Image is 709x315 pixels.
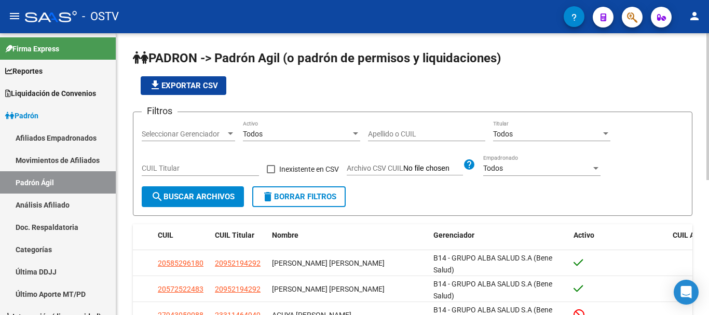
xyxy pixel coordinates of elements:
span: Todos [243,130,263,138]
span: Exportar CSV [149,81,218,90]
span: B14 - GRUPO ALBA SALUD S.A (Bene Salud) [433,254,552,274]
button: Borrar Filtros [252,186,346,207]
mat-icon: search [151,190,163,203]
datatable-header-cell: Gerenciador [429,224,570,246]
mat-icon: file_download [149,79,161,91]
mat-icon: person [688,10,701,22]
span: Nombre [272,231,298,239]
datatable-header-cell: CUIL Titular [211,224,268,246]
span: Reportes [5,65,43,77]
mat-icon: help [463,158,475,171]
span: Buscar Archivos [151,192,235,201]
span: 20585296180 [158,259,203,267]
span: Archivo CSV CUIL [347,164,403,172]
span: Seleccionar Gerenciador [142,130,226,139]
mat-icon: menu [8,10,21,22]
span: PADRON -> Padrón Agil (o padrón de permisos y liquidaciones) [133,51,501,65]
span: CUIL [158,231,173,239]
span: CUIL Titular [215,231,254,239]
span: Gerenciador [433,231,474,239]
span: [PERSON_NAME] [PERSON_NAME] [272,285,385,293]
div: Open Intercom Messenger [674,280,699,305]
span: Padrón [5,110,38,121]
span: Firma Express [5,43,59,54]
span: Todos [483,164,503,172]
span: Activo [574,231,594,239]
span: 20952194292 [215,259,261,267]
mat-icon: delete [262,190,274,203]
span: Borrar Filtros [262,192,336,201]
span: [PERSON_NAME] [PERSON_NAME] [272,259,385,267]
datatable-header-cell: CUIL [154,224,211,246]
span: Todos [493,130,513,138]
span: Inexistente en CSV [279,163,339,175]
button: Exportar CSV [141,76,226,95]
input: Archivo CSV CUIL [403,164,463,173]
datatable-header-cell: Nombre [268,224,429,246]
datatable-header-cell: Activo [569,224,669,246]
span: Liquidación de Convenios [5,88,96,99]
span: 20952194292 [215,285,261,293]
span: 20572522483 [158,285,203,293]
button: Buscar Archivos [142,186,244,207]
span: - OSTV [82,5,119,28]
span: B14 - GRUPO ALBA SALUD S.A (Bene Salud) [433,280,552,300]
h3: Filtros [142,104,178,118]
